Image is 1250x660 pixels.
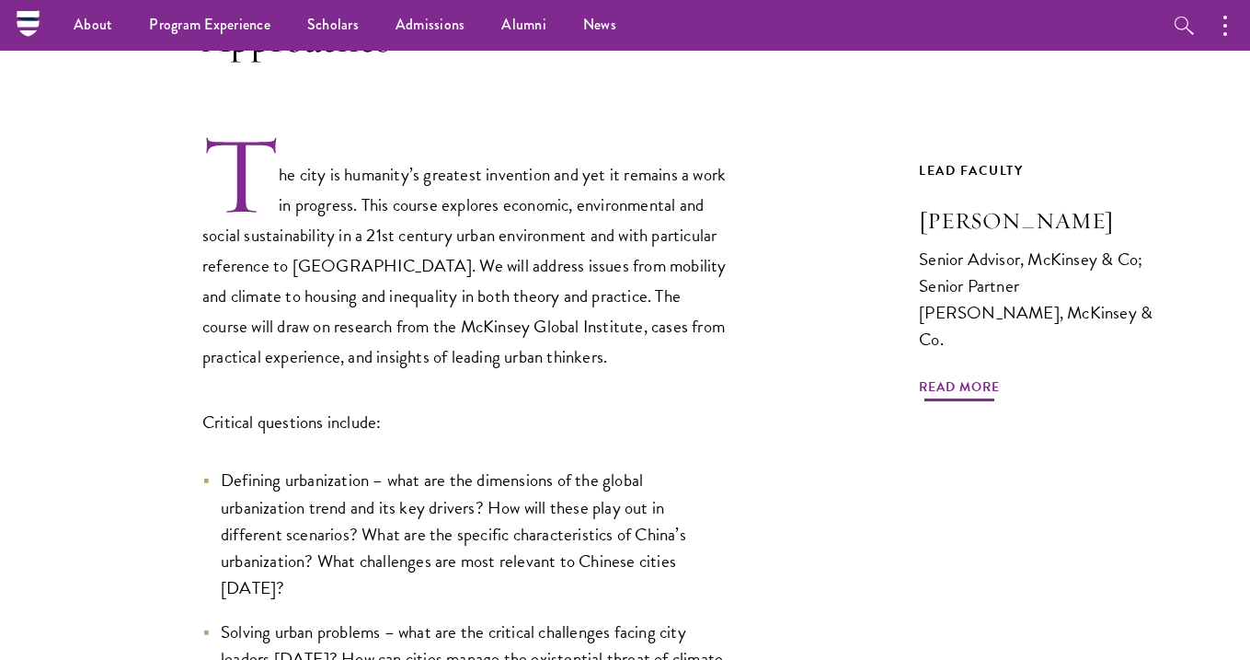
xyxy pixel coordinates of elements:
[202,407,727,437] p: Critical questions include:
[202,133,727,372] p: The city is humanity’s greatest invention and yet it remains a work in progress. This course expl...
[919,159,1158,388] a: Lead Faculty [PERSON_NAME] Senior Advisor, McKinsey & Co; Senior Partner [PERSON_NAME], McKinsey ...
[919,205,1158,237] h3: [PERSON_NAME]
[919,246,1158,353] div: Senior Advisor, McKinsey & Co; Senior Partner [PERSON_NAME], McKinsey & Co.
[919,159,1158,182] div: Lead Faculty
[202,467,727,600] li: Defining urbanization – what are the dimensions of the global urbanization trend and its key driv...
[919,376,1000,404] span: Read More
